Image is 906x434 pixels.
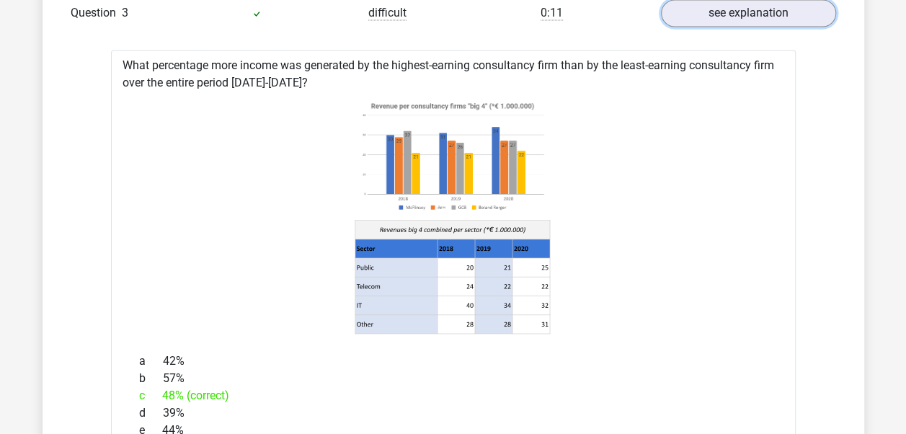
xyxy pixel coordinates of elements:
[128,404,778,421] div: 39%
[139,404,163,421] span: d
[368,6,407,20] span: difficult
[122,6,128,19] span: 3
[128,352,778,369] div: 42%
[71,4,122,22] span: Question
[541,6,563,20] span: 0:11
[128,369,778,386] div: 57%
[139,352,163,369] span: a
[139,386,162,404] span: c
[139,369,163,386] span: b
[128,386,778,404] div: 48% (correct)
